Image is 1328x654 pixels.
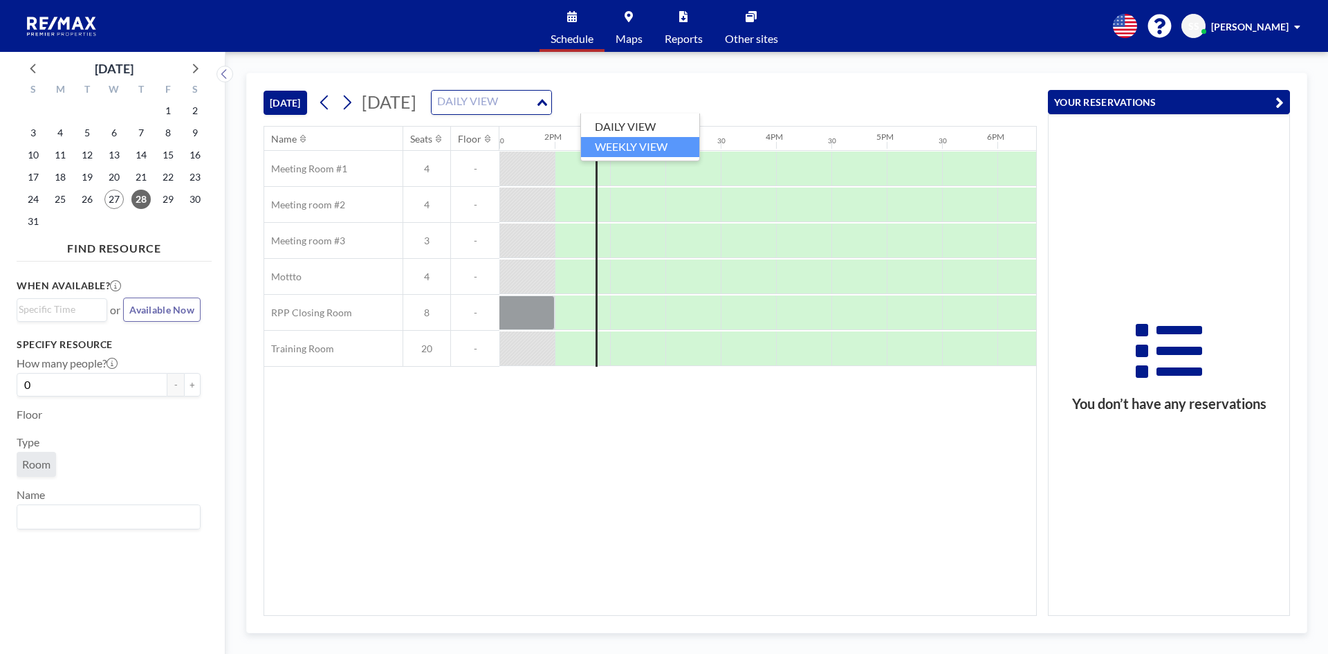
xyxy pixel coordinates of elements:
[104,167,124,187] span: Wednesday, August 20, 2025
[104,123,124,143] span: Wednesday, August 6, 2025
[77,190,97,209] span: Tuesday, August 26, 2025
[403,163,450,175] span: 4
[22,457,50,471] span: Room
[939,136,947,145] div: 30
[158,190,178,209] span: Friday, August 29, 2025
[50,123,70,143] span: Monday, August 4, 2025
[154,82,181,100] div: F
[458,133,481,145] div: Floor
[19,302,99,317] input: Search for option
[766,131,783,142] div: 4PM
[123,298,201,322] button: Available Now
[185,167,205,187] span: Saturday, August 23, 2025
[451,271,499,283] span: -
[22,12,102,40] img: organization-logo
[1049,395,1289,412] h3: You don’t have any reservations
[451,199,499,211] span: -
[271,133,297,145] div: Name
[264,307,352,319] span: RPP Closing Room
[17,505,200,529] div: Search for option
[158,123,178,143] span: Friday, August 8, 2025
[24,167,43,187] span: Sunday, August 17, 2025
[95,59,133,78] div: [DATE]
[828,136,836,145] div: 30
[665,33,703,44] span: Reports
[131,190,151,209] span: Thursday, August 28, 2025
[158,101,178,120] span: Friday, August 1, 2025
[17,488,45,502] label: Name
[725,33,778,44] span: Other sites
[264,271,302,283] span: Mottto
[1211,21,1289,33] span: [PERSON_NAME]
[987,131,1004,142] div: 6PM
[403,343,450,355] span: 20
[17,356,118,370] label: How many people?
[264,91,307,115] button: [DATE]
[581,117,699,137] li: DAILY VIEW
[264,235,345,247] span: Meeting room #3
[185,190,205,209] span: Saturday, August 30, 2025
[581,137,699,157] li: WEEKLY VIEW
[185,101,205,120] span: Saturday, August 2, 2025
[433,93,534,111] input: Search for option
[185,145,205,165] span: Saturday, August 16, 2025
[17,435,39,449] label: Type
[1048,90,1290,114] button: YOUR RESERVATIONS
[77,145,97,165] span: Tuesday, August 12, 2025
[451,163,499,175] span: -
[264,343,334,355] span: Training Room
[1188,20,1199,33] span: SS
[185,123,205,143] span: Saturday, August 9, 2025
[110,303,120,317] span: or
[24,190,43,209] span: Sunday, August 24, 2025
[24,212,43,231] span: Sunday, August 31, 2025
[616,33,643,44] span: Maps
[74,82,101,100] div: T
[184,373,201,397] button: +
[50,190,70,209] span: Monday, August 25, 2025
[181,82,208,100] div: S
[451,235,499,247] span: -
[20,82,47,100] div: S
[127,82,154,100] div: T
[717,136,726,145] div: 30
[17,408,42,421] label: Floor
[264,199,345,211] span: Meeting room #2
[158,167,178,187] span: Friday, August 22, 2025
[131,123,151,143] span: Thursday, August 7, 2025
[17,236,212,255] h4: FIND RESOURCE
[104,190,124,209] span: Wednesday, August 27, 2025
[17,338,201,351] h3: Specify resource
[104,145,124,165] span: Wednesday, August 13, 2025
[131,145,151,165] span: Thursday, August 14, 2025
[876,131,894,142] div: 5PM
[403,271,450,283] span: 4
[403,235,450,247] span: 3
[19,508,192,526] input: Search for option
[47,82,74,100] div: M
[544,131,562,142] div: 2PM
[551,33,593,44] span: Schedule
[167,373,184,397] button: -
[17,299,107,320] div: Search for option
[158,145,178,165] span: Friday, August 15, 2025
[403,307,450,319] span: 8
[410,133,432,145] div: Seats
[101,82,128,100] div: W
[129,304,194,316] span: Available Now
[451,343,499,355] span: -
[362,91,416,112] span: [DATE]
[131,167,151,187] span: Thursday, August 21, 2025
[24,123,43,143] span: Sunday, August 3, 2025
[432,91,551,114] div: Search for option
[264,163,347,175] span: Meeting Room #1
[451,307,499,319] span: -
[77,167,97,187] span: Tuesday, August 19, 2025
[24,145,43,165] span: Sunday, August 10, 2025
[50,145,70,165] span: Monday, August 11, 2025
[77,123,97,143] span: Tuesday, August 5, 2025
[403,199,450,211] span: 4
[50,167,70,187] span: Monday, August 18, 2025
[496,136,504,145] div: 30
